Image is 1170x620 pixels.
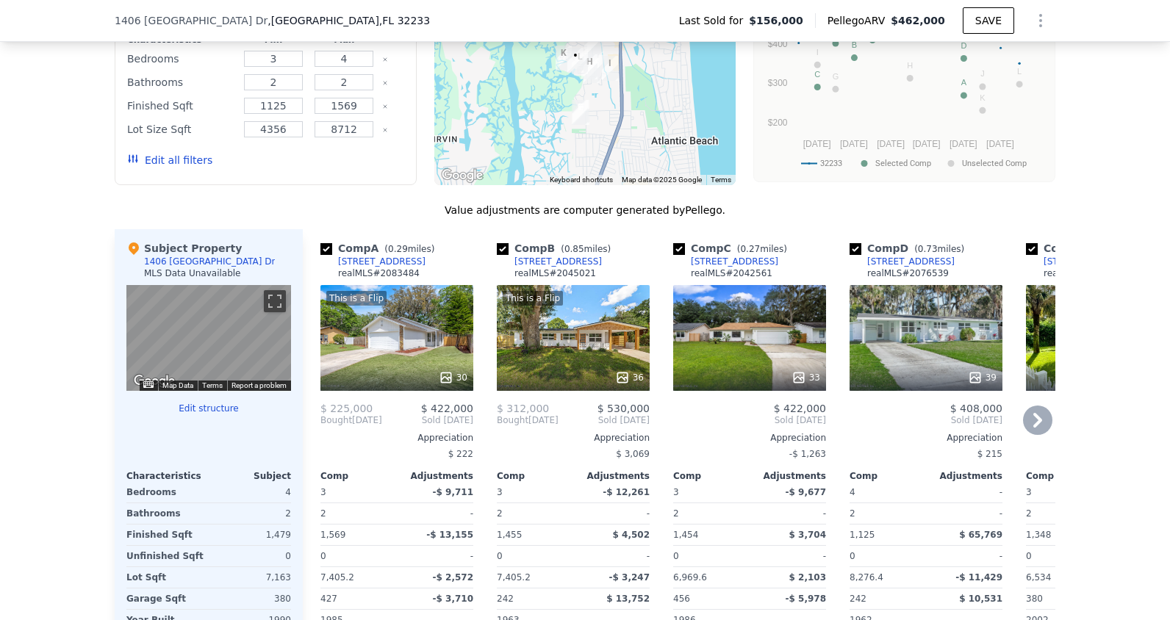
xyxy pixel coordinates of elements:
[400,503,473,524] div: -
[426,530,473,540] span: -$ 13,155
[115,203,1055,217] div: Value adjustments are computer generated by Pellego .
[388,244,408,254] span: 0.29
[929,482,1002,502] div: -
[673,432,826,444] div: Appreciation
[126,403,291,414] button: Edit structure
[850,414,1002,426] span: Sold [DATE]
[497,256,602,267] a: [STREET_ADDRESS]
[622,176,702,184] span: Map data ©2025 Google
[126,525,206,545] div: Finished Sqft
[961,78,967,87] text: A
[891,15,945,26] span: $462,000
[576,503,650,524] div: -
[926,470,1002,482] div: Adjustments
[382,80,388,86] button: Clear
[264,290,286,312] button: Toggle fullscreen view
[774,403,826,414] span: $ 422,000
[789,530,826,540] span: $ 3,704
[850,241,970,256] div: Comp D
[338,267,420,279] div: realMLS # 2083484
[673,487,679,497] span: 3
[212,525,291,545] div: 1,479
[980,93,986,102] text: K
[566,94,594,131] div: 616 Paradise Ct
[497,470,573,482] div: Comp
[212,546,291,566] div: 0
[497,403,549,414] span: $ 312,000
[1026,487,1032,497] span: 3
[1044,256,1131,267] div: [STREET_ADDRESS]
[1026,6,1055,35] button: Show Options
[1026,572,1051,583] span: 6,534
[1026,530,1051,540] span: 1,348
[597,403,650,414] span: $ 530,000
[212,588,291,609] div: 380
[673,572,707,583] span: 6,969.6
[850,594,866,604] span: 242
[673,414,826,426] span: Sold [DATE]
[320,256,426,267] a: [STREET_ADDRESS]
[731,244,793,254] span: ( miles)
[130,372,179,391] img: Google
[691,256,778,267] div: [STREET_ADDRESS]
[448,449,473,459] span: $ 222
[950,139,977,149] text: [DATE]
[320,487,326,497] span: 3
[615,370,644,385] div: 36
[438,166,487,185] a: Open this area in Google Maps (opens a new window)
[127,95,235,116] div: Finished Sqft
[673,551,679,561] span: 0
[1044,267,1125,279] div: realMLS # 2047514
[1026,503,1099,524] div: 2
[789,449,826,459] span: -$ 1,263
[673,256,778,267] a: [STREET_ADDRESS]
[673,241,793,256] div: Comp C
[126,503,206,524] div: Bathrooms
[162,381,193,391] button: Map Data
[820,159,842,168] text: 32233
[768,118,788,128] text: $200
[438,166,487,185] img: Google
[382,104,388,109] button: Clear
[986,139,1014,149] text: [DATE]
[130,372,179,391] a: Open this area in Google Maps (opens a new window)
[514,267,596,279] div: realMLS # 2045021
[768,39,788,49] text: $400
[753,503,826,524] div: -
[977,449,1002,459] span: $ 215
[497,503,570,524] div: 2
[212,503,291,524] div: 2
[850,503,923,524] div: 2
[850,530,875,540] span: 1,125
[397,470,473,482] div: Adjustments
[567,94,595,131] div: 612 Paradise Ct
[497,551,503,561] span: 0
[320,414,352,426] span: Bought
[433,487,473,497] span: -$ 9,711
[497,414,528,426] span: Bought
[833,72,839,81] text: G
[850,551,855,561] span: 0
[1026,594,1043,604] span: 380
[561,42,589,79] div: 1406 Cove Landing Dr
[875,159,931,168] text: Selected Comp
[126,285,291,391] div: Map
[1026,470,1102,482] div: Comp
[673,594,690,604] span: 456
[929,503,1002,524] div: -
[439,370,467,385] div: 30
[202,381,223,389] a: Terms (opens in new tab)
[803,139,831,149] text: [DATE]
[792,370,820,385] div: 33
[382,57,388,62] button: Clear
[320,414,382,426] div: [DATE]
[320,241,440,256] div: Comp A
[115,13,268,28] span: 1406 [GEOGRAPHIC_DATA] Dr
[144,256,275,267] div: 1406 [GEOGRAPHIC_DATA] Dr
[786,594,826,604] span: -$ 5,978
[603,487,650,497] span: -$ 12,261
[550,40,578,76] div: 1589 Cove Landing Dr
[850,470,926,482] div: Comp
[232,381,287,389] a: Report a problem
[320,403,373,414] span: $ 225,000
